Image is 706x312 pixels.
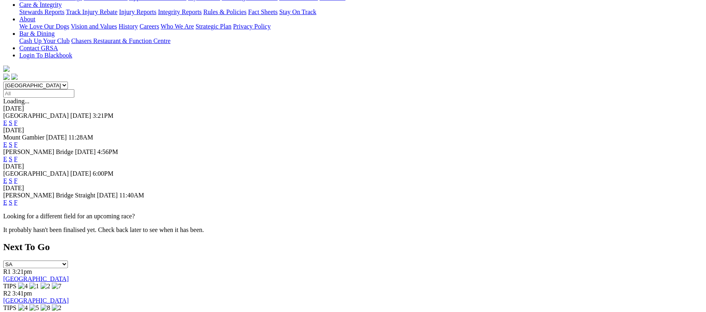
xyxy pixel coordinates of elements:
a: F [14,119,18,126]
div: [DATE] [3,163,703,170]
a: S [9,199,12,206]
p: Looking for a different field for an upcoming race? [3,213,703,220]
div: [DATE] [3,127,703,134]
a: E [3,177,7,184]
img: 4 [18,283,28,290]
a: E [3,156,7,162]
span: TIPS [3,304,16,311]
a: Strategic Plan [196,23,231,30]
a: Login To Blackbook [19,52,72,59]
input: Select date [3,89,74,98]
a: Fact Sheets [248,8,278,15]
a: S [9,119,12,126]
span: 11:28AM [68,134,93,141]
a: E [3,119,7,126]
span: [DATE] [70,112,91,119]
a: Who We Are [161,23,194,30]
span: [DATE] [70,170,91,177]
div: About [19,23,703,30]
img: 2 [52,304,61,312]
span: 4:56PM [97,148,118,155]
span: [PERSON_NAME] Bridge [3,148,74,155]
span: [DATE] [97,192,118,199]
span: Mount Gambier [3,134,45,141]
span: [PERSON_NAME] Bridge Straight [3,192,95,199]
img: 4 [18,304,28,312]
img: twitter.svg [11,74,18,80]
span: R1 [3,268,11,275]
a: About [19,16,35,23]
span: 3:41pm [12,290,32,297]
a: Chasers Restaurant & Function Centre [71,37,170,44]
a: [GEOGRAPHIC_DATA] [3,275,69,282]
a: Integrity Reports [158,8,202,15]
span: 3:21PM [93,112,114,119]
div: [DATE] [3,185,703,192]
span: Loading... [3,98,29,105]
a: We Love Our Dogs [19,23,69,30]
a: S [9,141,12,148]
span: [DATE] [46,134,67,141]
span: [GEOGRAPHIC_DATA] [3,112,69,119]
a: History [119,23,138,30]
span: [DATE] [75,148,96,155]
img: 8 [41,304,50,312]
a: Bar & Dining [19,30,55,37]
a: E [3,141,7,148]
a: F [14,177,18,184]
a: Privacy Policy [233,23,271,30]
a: Care & Integrity [19,1,62,8]
a: Careers [139,23,159,30]
span: 3:21pm [12,268,32,275]
div: Care & Integrity [19,8,703,16]
span: [GEOGRAPHIC_DATA] [3,170,69,177]
a: E [3,199,7,206]
a: S [9,156,12,162]
a: F [14,199,18,206]
span: R2 [3,290,11,297]
partial: It probably hasn't been finalised yet. Check back later to see when it has been. [3,226,204,233]
h2: Next To Go [3,242,703,252]
img: 5 [29,304,39,312]
a: S [9,177,12,184]
img: logo-grsa-white.png [3,66,10,72]
img: 7 [52,283,61,290]
a: [GEOGRAPHIC_DATA] [3,297,69,304]
img: facebook.svg [3,74,10,80]
img: 1 [29,283,39,290]
span: 11:40AM [119,192,144,199]
a: Injury Reports [119,8,156,15]
div: Bar & Dining [19,37,703,45]
span: TIPS [3,283,16,289]
a: Vision and Values [71,23,117,30]
a: Contact GRSA [19,45,58,51]
div: [DATE] [3,105,703,112]
a: Stewards Reports [19,8,64,15]
a: Rules & Policies [203,8,247,15]
a: Cash Up Your Club [19,37,70,44]
a: Stay On Track [279,8,316,15]
img: 2 [41,283,50,290]
a: Track Injury Rebate [66,8,117,15]
a: F [14,141,18,148]
a: F [14,156,18,162]
span: 6:00PM [93,170,114,177]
